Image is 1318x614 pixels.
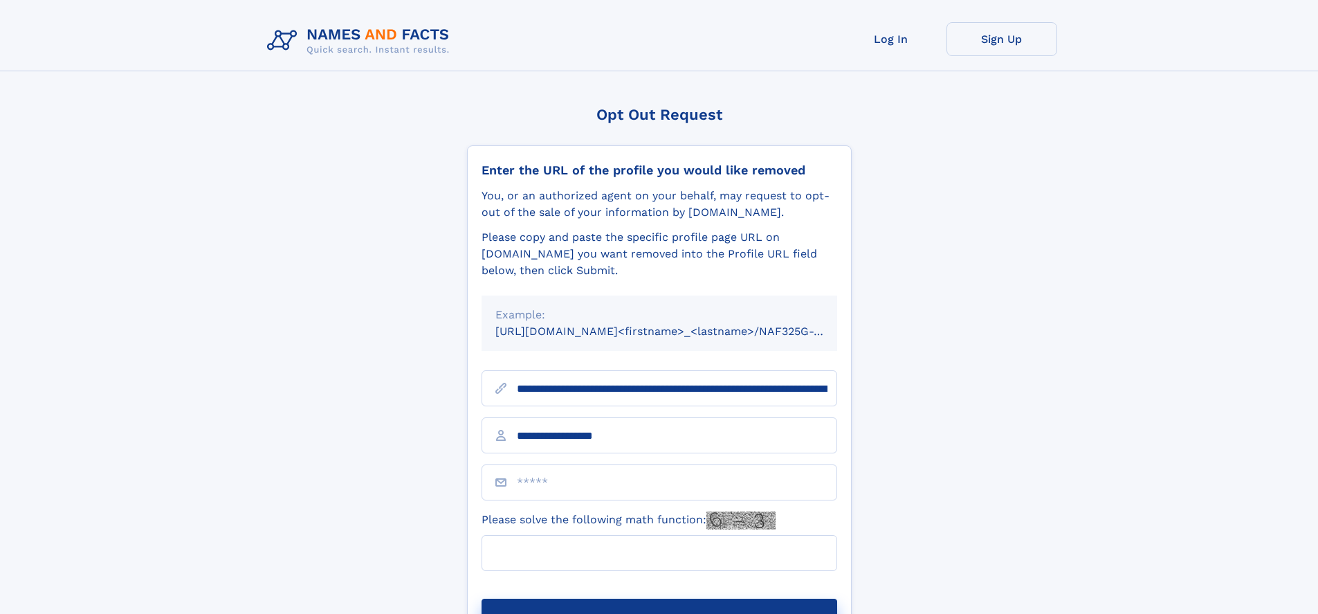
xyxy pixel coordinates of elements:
[262,22,461,60] img: Logo Names and Facts
[482,188,837,221] div: You, or an authorized agent on your behalf, may request to opt-out of the sale of your informatio...
[482,229,837,279] div: Please copy and paste the specific profile page URL on [DOMAIN_NAME] you want removed into the Pr...
[495,307,823,323] div: Example:
[467,106,852,123] div: Opt Out Request
[482,163,837,178] div: Enter the URL of the profile you would like removed
[946,22,1057,56] a: Sign Up
[836,22,946,56] a: Log In
[482,512,776,530] label: Please solve the following math function:
[495,325,863,338] small: [URL][DOMAIN_NAME]<firstname>_<lastname>/NAF325G-xxxxxxxx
